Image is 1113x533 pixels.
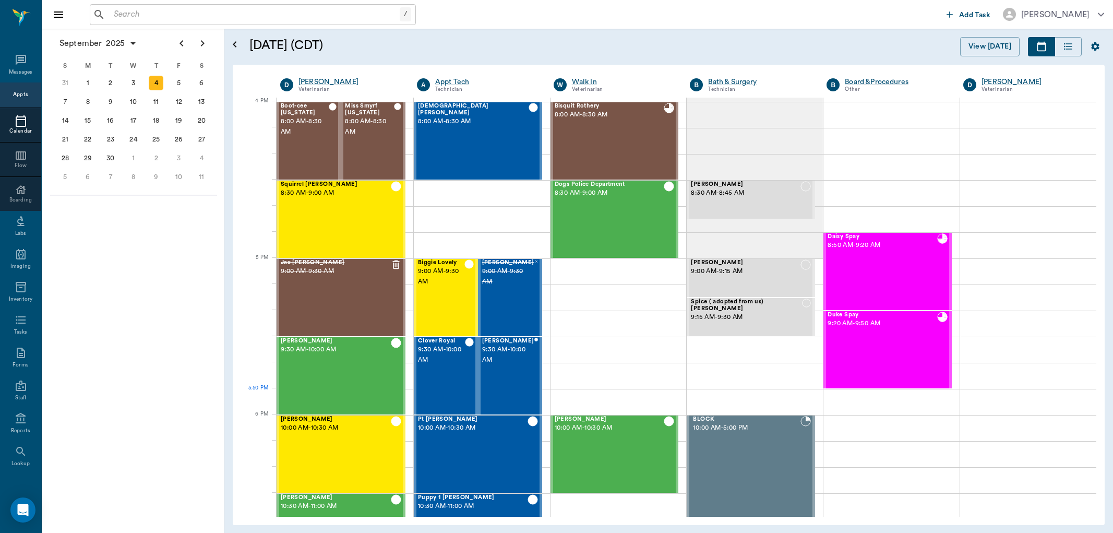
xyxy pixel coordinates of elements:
div: Wednesday, September 10, 2025 [126,94,141,109]
div: Messages [9,68,33,76]
div: [PERSON_NAME] [1021,8,1090,21]
a: Board &Procedures [845,77,948,87]
span: 10:00 AM - 10:30 AM [555,423,664,433]
div: A [417,78,430,91]
div: Friday, September 19, 2025 [172,113,186,128]
div: Today, Thursday, September 4, 2025 [149,76,163,90]
div: NOT_CONFIRMED, 9:15 AM - 9:30 AM [687,298,815,337]
span: 10:30 AM - 11:00 AM [281,501,391,512]
div: 5 PM [241,252,268,278]
div: Friday, September 5, 2025 [172,76,186,90]
div: Saturday, October 4, 2025 [194,151,209,165]
div: Wednesday, September 3, 2025 [126,76,141,90]
div: Thursday, September 18, 2025 [149,113,163,128]
span: 8:50 AM - 9:20 AM [828,240,937,251]
div: Wednesday, September 24, 2025 [126,132,141,147]
div: Sunday, October 5, 2025 [58,170,73,184]
span: [PERSON_NAME] [691,181,800,188]
span: Boot-cee [US_STATE] [281,103,329,116]
div: Sunday, September 28, 2025 [58,151,73,165]
div: Technician [435,85,538,94]
button: [PERSON_NAME] [995,5,1112,24]
div: Friday, October 3, 2025 [172,151,186,165]
span: [PERSON_NAME] [555,416,664,423]
span: Clover Royal [418,338,465,345]
span: [DEMOGRAPHIC_DATA] [PERSON_NAME] [418,103,529,116]
span: 8:00 AM - 8:30 AM [555,110,664,120]
div: T [99,58,122,74]
a: Appt Tech [435,77,538,87]
div: D [963,78,976,91]
div: Tasks [14,328,27,336]
a: Bath & Surgery [708,77,811,87]
div: Other [845,85,948,94]
span: Pt [PERSON_NAME] [418,416,528,423]
div: Saturday, September 13, 2025 [194,94,209,109]
div: Labs [15,230,26,238]
div: CHECKED_OUT, 9:30 AM - 10:00 AM [478,337,542,415]
div: Inventory [9,295,32,303]
span: 10:00 AM - 10:30 AM [418,423,528,433]
span: [PERSON_NAME] [281,338,391,345]
span: Dogs Police Department [555,181,664,188]
span: Jax [PERSON_NAME] [281,259,391,266]
div: Sunday, August 31, 2025 [58,76,73,90]
div: W [554,78,567,91]
div: Staff [15,394,26,402]
span: 9:20 AM - 9:50 AM [828,318,937,329]
span: 10:30 AM - 11:00 AM [418,501,528,512]
div: Monday, September 22, 2025 [80,132,95,147]
div: Lookup [11,460,30,468]
div: NO_SHOW, 9:00 AM - 9:30 AM [478,258,542,337]
span: Puppy 1 [PERSON_NAME] [418,494,528,501]
span: 8:00 AM - 8:30 AM [345,116,393,137]
button: Next page [192,33,213,54]
div: Sunday, September 21, 2025 [58,132,73,147]
div: F [167,58,190,74]
div: READY_TO_CHECKOUT, 8:50 AM - 9:20 AM [823,232,952,311]
div: CHECKED_OUT, 8:00 AM - 8:30 AM [341,102,405,180]
input: Search [110,7,400,22]
div: Thursday, October 2, 2025 [149,151,163,165]
span: [PERSON_NAME] [691,259,800,266]
div: Tuesday, September 2, 2025 [103,76,118,90]
div: NOT_CONFIRMED, 9:00 AM - 9:15 AM [687,258,815,298]
div: Technician [708,85,811,94]
div: Veterinarian [982,85,1084,94]
span: 8:00 AM - 8:30 AM [281,116,329,137]
div: READY_TO_CHECKOUT, 8:00 AM - 8:30 AM [550,102,679,180]
div: Saturday, September 6, 2025 [194,76,209,90]
a: [PERSON_NAME] [982,77,1084,87]
span: Biggie Lovely [418,259,464,266]
span: Miss Smyrf [US_STATE] [345,103,393,116]
span: BLOCK [693,416,800,423]
span: 10:00 AM - 10:30 AM [281,423,391,433]
div: CHECKED_OUT, 9:00 AM - 9:30 AM [414,258,478,337]
span: 9:00 AM - 9:15 AM [691,266,800,277]
div: CHECKED_OUT, 8:30 AM - 9:00 AM [277,180,405,258]
span: Spice ( adopted from us) [PERSON_NAME] [691,299,801,312]
h5: [DATE] (CDT) [249,37,523,54]
span: 8:30 AM - 9:00 AM [555,188,664,198]
span: 8:30 AM - 8:45 AM [691,188,800,198]
div: Wednesday, October 1, 2025 [126,151,141,165]
button: View [DATE] [960,37,1020,56]
a: Walk In [572,77,675,87]
div: S [190,58,213,74]
span: 8:30 AM - 9:00 AM [281,188,391,198]
div: Monday, September 15, 2025 [80,113,95,128]
div: CHECKED_OUT, 8:30 AM - 9:00 AM [550,180,679,258]
div: T [145,58,167,74]
span: Daisy Spay [828,233,937,240]
span: Bisquit Rothery [555,103,664,110]
div: Veterinarian [572,85,675,94]
span: 8:00 AM - 8:30 AM [418,116,529,127]
div: Imaging [10,263,31,270]
div: CANCELED, 9:00 AM - 9:30 AM [277,258,405,337]
span: [PERSON_NAME] [482,338,534,345]
div: Monday, September 8, 2025 [80,94,95,109]
div: Friday, September 12, 2025 [172,94,186,109]
div: CHECKED_OUT, 9:30 AM - 10:00 AM [414,337,478,415]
